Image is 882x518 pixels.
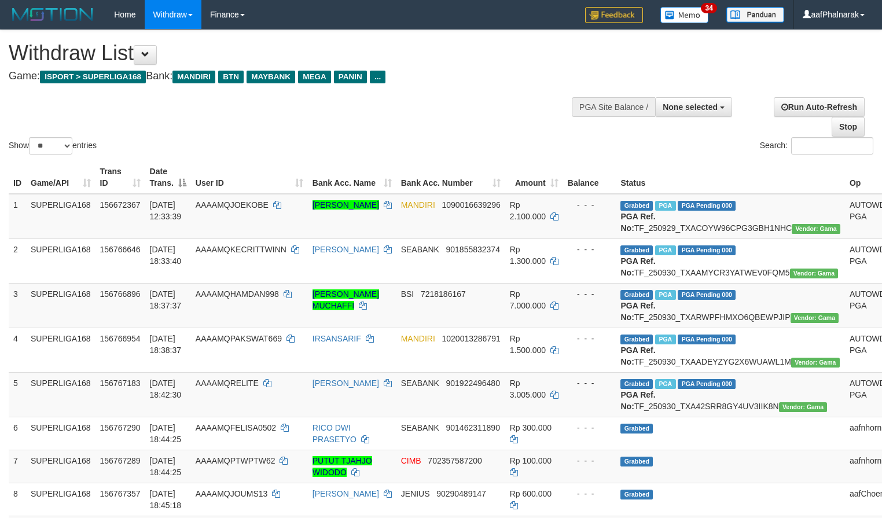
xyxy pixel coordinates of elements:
img: Feedback.jpg [585,7,643,23]
span: Marked by aafheankoy [655,245,675,255]
th: Trans ID: activate to sort column ascending [95,161,145,194]
span: Grabbed [620,424,653,433]
span: MAYBANK [247,71,295,83]
span: SEABANK [401,423,439,432]
div: - - - [568,377,612,389]
span: 156766954 [100,334,141,343]
span: 156766646 [100,245,141,254]
td: 7 [9,450,26,483]
th: Game/API: activate to sort column ascending [26,161,95,194]
input: Search: [791,137,873,155]
span: [DATE] 18:37:37 [150,289,182,310]
div: - - - [568,333,612,344]
b: PGA Ref. No: [620,346,655,366]
td: 2 [9,238,26,283]
th: Status [616,161,844,194]
span: BTN [218,71,244,83]
a: Run Auto-Refresh [774,97,865,117]
span: Copy 7218186167 to clipboard [421,289,466,299]
span: [DATE] 18:33:40 [150,245,182,266]
b: PGA Ref. No: [620,301,655,322]
select: Showentries [29,137,72,155]
th: ID [9,161,26,194]
td: 6 [9,417,26,450]
a: [PERSON_NAME] [313,200,379,210]
th: User ID: activate to sort column ascending [191,161,308,194]
label: Show entries [9,137,97,155]
span: Vendor URL: https://trx31.1velocity.biz [790,269,839,278]
td: SUPERLIGA168 [26,450,95,483]
h4: Game: Bank: [9,71,576,82]
div: - - - [568,244,612,255]
a: PUTUT TJAHJO WIDODO [313,456,372,477]
span: Copy 702357587200 to clipboard [428,456,482,465]
a: RICO DWI PRASETYO [313,423,357,444]
span: 156767290 [100,423,141,432]
span: AAAAMQHAMDAN998 [196,289,279,299]
span: Rp 1.300.000 [510,245,546,266]
span: AAAAMQJOEKOBE [196,200,269,210]
span: [DATE] 18:42:30 [150,379,182,399]
td: SUPERLIGA168 [26,483,95,516]
td: TF_250930_TXAADEYZYG2X6WUAWL1M [616,328,844,372]
span: AAAAMQPTWPTW62 [196,456,275,465]
span: Grabbed [620,379,653,389]
span: Grabbed [620,290,653,300]
span: PGA Pending [678,379,736,389]
span: ... [370,71,385,83]
span: MEGA [298,71,331,83]
td: SUPERLIGA168 [26,328,95,372]
div: - - - [568,199,612,211]
td: SUPERLIGA168 [26,372,95,417]
span: ISPORT > SUPERLIGA168 [40,71,146,83]
th: Bank Acc. Number: activate to sort column ascending [396,161,505,194]
span: [DATE] 18:45:18 [150,489,182,510]
button: None selected [655,97,732,117]
span: Copy 1090016639296 to clipboard [442,200,500,210]
span: Rp 100.000 [510,456,552,465]
td: SUPERLIGA168 [26,417,95,450]
a: Stop [832,117,865,137]
a: [PERSON_NAME] MUCHAFFI [313,289,379,310]
span: Vendor URL: https://trx31.1velocity.biz [779,402,828,412]
div: - - - [568,488,612,499]
span: AAAAMQJOUMS13 [196,489,267,498]
span: 156767357 [100,489,141,498]
span: AAAAMQRELITE [196,379,259,388]
span: None selected [663,102,718,112]
span: PGA Pending [678,245,736,255]
td: SUPERLIGA168 [26,194,95,239]
div: - - - [568,455,612,466]
a: IRSANSARIF [313,334,361,343]
span: [DATE] 18:38:37 [150,334,182,355]
a: [PERSON_NAME] [313,245,379,254]
span: Grabbed [620,335,653,344]
span: Copy 901462311890 to clipboard [446,423,500,432]
span: Grabbed [620,457,653,466]
span: 156767289 [100,456,141,465]
div: - - - [568,422,612,433]
span: BSI [401,289,414,299]
span: [DATE] 12:33:39 [150,200,182,221]
span: PGA Pending [678,335,736,344]
span: Grabbed [620,245,653,255]
label: Search: [760,137,873,155]
span: Vendor URL: https://trx31.1velocity.biz [791,358,840,368]
span: [DATE] 18:44:25 [150,456,182,477]
span: Copy 901922496480 to clipboard [446,379,500,388]
span: Rp 7.000.000 [510,289,546,310]
span: Rp 3.005.000 [510,379,546,399]
span: [DATE] 18:44:25 [150,423,182,444]
td: 3 [9,283,26,328]
span: MANDIRI [401,200,435,210]
span: Copy 90290489147 to clipboard [436,489,486,498]
th: Date Trans.: activate to sort column descending [145,161,191,194]
span: PANIN [334,71,367,83]
span: SEABANK [401,379,439,388]
a: [PERSON_NAME] [313,379,379,388]
span: 156672367 [100,200,141,210]
span: 34 [701,3,716,13]
span: CIMB [401,456,421,465]
span: MANDIRI [172,71,215,83]
td: 4 [9,328,26,372]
